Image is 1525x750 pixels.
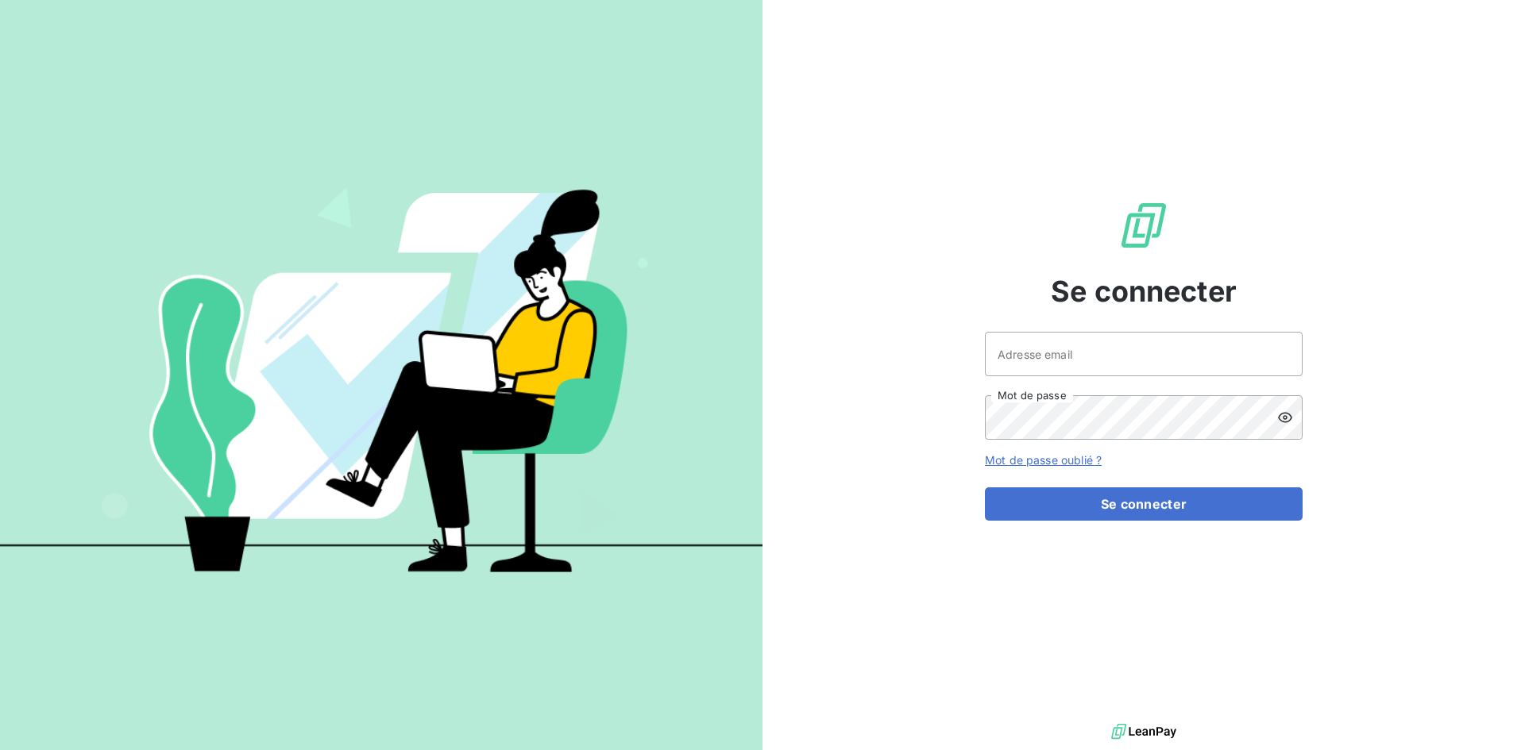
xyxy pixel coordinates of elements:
[1118,200,1169,251] img: Logo LeanPay
[985,453,1102,467] a: Mot de passe oublié ?
[1111,720,1176,744] img: logo
[985,487,1303,521] button: Se connecter
[1051,270,1237,313] span: Se connecter
[985,332,1303,376] input: placeholder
